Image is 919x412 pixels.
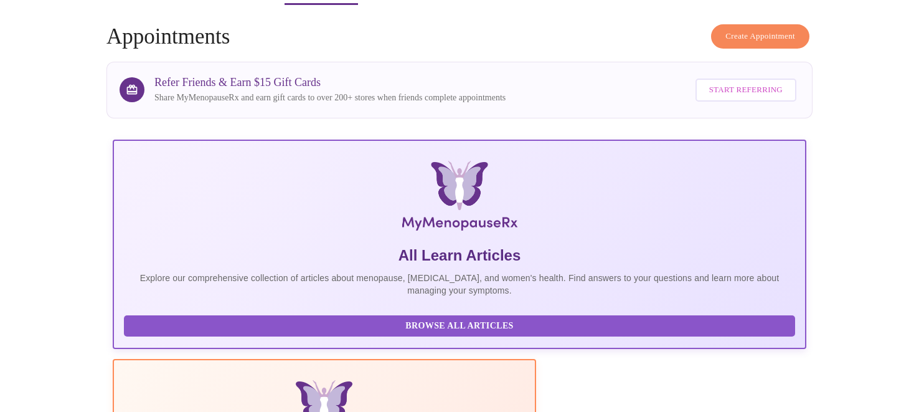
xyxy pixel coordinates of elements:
span: Start Referring [709,83,783,97]
span: Create Appointment [725,29,795,44]
button: Start Referring [695,79,796,102]
button: Browse All Articles [124,315,795,337]
a: Browse All Articles [124,320,798,330]
h5: All Learn Articles [124,246,795,266]
img: MyMenopauseRx Logo [228,161,690,236]
span: Browse All Articles [136,319,783,334]
button: Create Appointment [711,24,809,49]
h3: Refer Friends & Earn $15 Gift Cards [154,76,506,89]
h4: Appointments [106,24,813,49]
a: Start Referring [692,72,799,108]
p: Share MyMenopauseRx and earn gift cards to over 200+ stores when friends complete appointments [154,92,506,104]
p: Explore our comprehensive collection of articles about menopause, [MEDICAL_DATA], and women's hea... [124,272,795,297]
